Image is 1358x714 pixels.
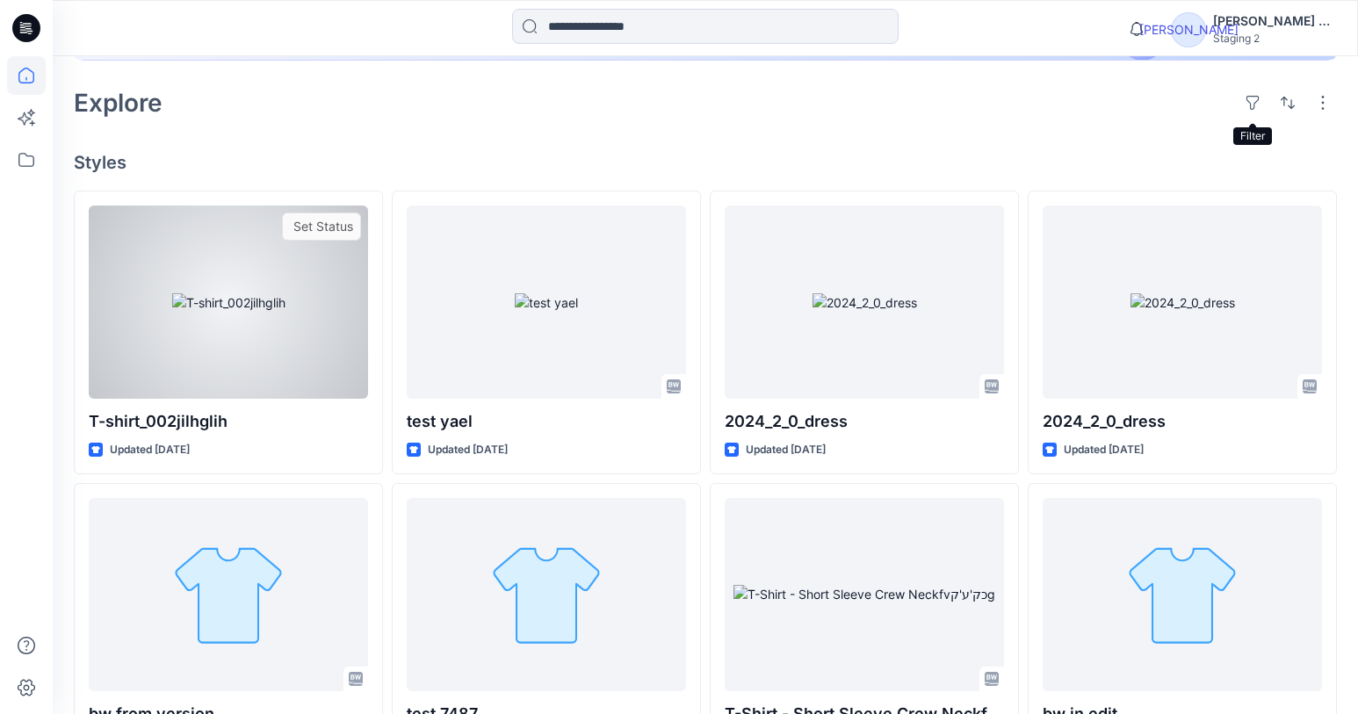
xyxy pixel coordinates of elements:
[1171,12,1206,47] span: [PERSON_NAME]
[1043,206,1322,399] a: 2024_2_0_dress
[407,206,686,399] a: test yael
[746,441,826,459] p: Updated [DATE]
[110,441,190,459] p: Updated [DATE]
[1171,11,1336,46] button: [PERSON_NAME][PERSON_NAME] AngStaging 2
[407,498,686,691] a: test 7487
[74,89,163,117] h2: Explore
[725,498,1004,691] a: T-Shirt - Short Sleeve Crew Neckfvכק'ע'קg
[89,409,368,434] p: T-shirt_002jilhglih
[89,206,368,399] a: T-shirt_002jilhglih
[74,152,1337,173] h4: Styles
[1043,498,1322,691] a: bw in edit
[428,441,508,459] p: Updated [DATE]
[1213,11,1336,32] div: [PERSON_NAME] Ang
[1043,409,1322,434] p: 2024_2_0_dress
[89,498,368,691] a: bw from version
[725,409,1004,434] p: 2024_2_0_dress
[407,409,686,434] p: test yael
[1064,441,1144,459] p: Updated [DATE]
[1213,32,1336,45] div: Staging 2
[725,206,1004,399] a: 2024_2_0_dress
